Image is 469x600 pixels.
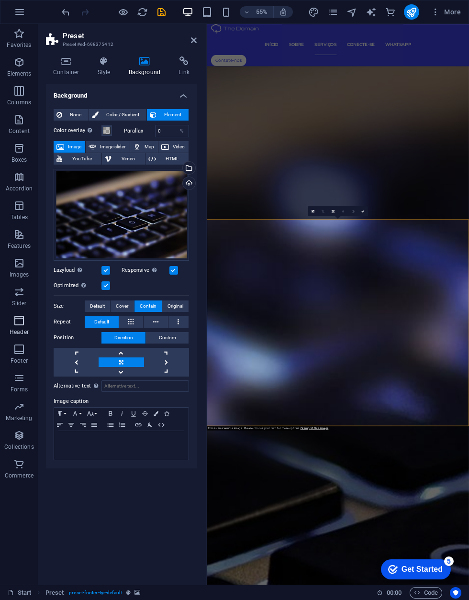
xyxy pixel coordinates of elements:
i: Reload page [137,7,148,18]
button: Map [130,141,158,153]
button: publish [404,4,419,20]
span: Code [414,587,438,599]
a: Or import this image [300,426,328,430]
a: Confirm ( Ctrl ⏎ ) [358,206,368,216]
button: Color / Gradient [89,109,146,121]
button: undo [60,6,71,18]
button: Insert Link [133,419,144,431]
button: Video [158,141,189,153]
label: Repeat [54,316,85,328]
button: Direction [101,332,145,344]
h4: Background [46,84,197,101]
button: design [308,6,320,18]
p: Tables [11,213,28,221]
h3: Preset #ed-698375412 [63,40,178,49]
i: Save (Ctrl+S) [156,7,167,18]
button: Image slider [86,141,129,153]
button: Font Family [69,408,85,419]
i: AI Writer [366,7,377,18]
button: Code [410,587,442,599]
p: Collections [4,443,33,451]
button: Vimeo [102,153,145,165]
button: Strikethrough [139,408,151,419]
a: Blur [338,206,348,216]
button: Align Justify [89,419,100,431]
button: Element [147,109,189,121]
p: Slider [12,300,27,307]
button: pages [327,6,339,18]
button: Custom [146,332,189,344]
span: Map [144,141,155,153]
button: HTML [145,153,189,165]
div: 5 [71,2,80,11]
span: . preset-footer-tyr-default [67,587,122,599]
span: Vimeo [114,153,142,165]
button: Paragraph Format [54,408,69,419]
button: Underline (Ctrl+U) [128,408,139,419]
span: Video [172,141,186,153]
button: More [427,4,465,20]
h4: Background [122,56,172,77]
p: Footer [11,357,28,365]
button: None [54,109,89,121]
a: Change orientation [328,206,338,216]
span: : [393,589,395,596]
button: Italic (Ctrl+I) [116,408,128,419]
button: Align Left [54,419,66,431]
i: Commerce [385,7,396,18]
p: Header [10,328,29,336]
span: Contain [140,300,156,312]
label: Responsive [122,265,169,276]
button: Original [162,300,189,312]
input: Alternative text... [101,380,189,392]
div: Get Started 5 items remaining, 0% complete [8,5,78,25]
button: Clear Formatting [144,419,156,431]
div: Get Started [28,11,69,19]
p: Accordion [6,185,33,192]
p: Forms [11,386,28,393]
span: Direction [114,332,133,344]
span: Original [167,300,183,312]
p: Marketing [6,414,32,422]
div: This is an example image. Please choose your own for more options. [206,426,329,430]
button: Unordered List [105,419,116,431]
button: Default [85,300,110,312]
span: Click to select. Double-click to edit [45,587,64,599]
span: Default [94,316,109,328]
h4: Container [46,56,90,77]
button: Bold (Ctrl+B) [105,408,116,419]
p: Content [9,127,30,135]
label: Optimized [54,280,101,291]
i: On resize automatically adjust zoom level to fit chosen device. [279,8,288,16]
span: 00 00 [387,587,402,599]
i: Design (Ctrl+Alt+Y) [308,7,319,18]
label: Color overlay [54,125,101,136]
nav: breadcrumb [45,587,140,599]
label: Position [54,332,101,344]
a: Greyscale [348,206,358,216]
span: Element [159,109,186,121]
h4: Link [171,56,197,77]
button: commerce [385,6,396,18]
a: Select files from the file manager, stock photos, or upload file(s) [308,206,318,216]
h2: Preset [63,32,197,40]
i: Navigator [346,7,357,18]
button: reload [136,6,148,18]
h4: Style [90,56,122,77]
button: YouTube [54,153,101,165]
span: Custom [159,332,176,344]
p: Images [10,271,29,278]
button: Usercentrics [450,587,461,599]
button: Icons [161,408,172,419]
div: technology-785742_1920.jpg [54,169,189,261]
label: Lazyload [54,265,101,276]
button: Align Right [77,419,89,431]
span: None [65,109,86,121]
button: navigator [346,6,358,18]
button: Click here to leave preview mode and continue editing [117,6,129,18]
label: Alternative text [54,380,101,392]
button: text_generator [366,6,377,18]
i: This element contains a background [134,590,140,595]
span: HTML [159,153,186,165]
p: Commerce [5,472,33,479]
